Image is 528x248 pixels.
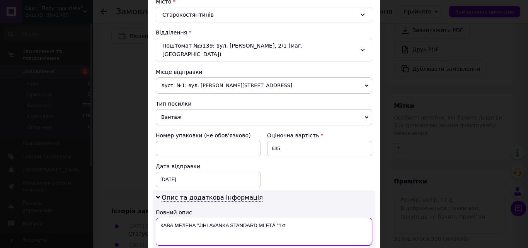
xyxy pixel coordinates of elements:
span: Тип посилки [156,101,191,107]
div: Поштомат №5139: вул. [PERSON_NAME], 2/1 (маг. [GEOGRAPHIC_DATA]) [156,38,372,62]
div: Відділення [156,29,372,36]
span: Вантаж [156,109,372,125]
div: Номер упаковки (не обов'язково) [156,132,261,139]
div: Старокостянтинів [156,7,372,22]
span: Хуст: №1: вул. [PERSON_NAME][STREET_ADDRESS] [156,77,372,94]
div: Дата відправки [156,162,261,170]
div: Оціночна вартість [267,132,372,139]
span: Опис та додаткова інформація [162,194,263,202]
div: Повний опис [156,209,372,216]
textarea: КАВА МЕЛЕНА "JIHLAVANKA STANDARD MLETÁ "1кг [156,218,372,246]
span: Місце відправки [156,69,203,75]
